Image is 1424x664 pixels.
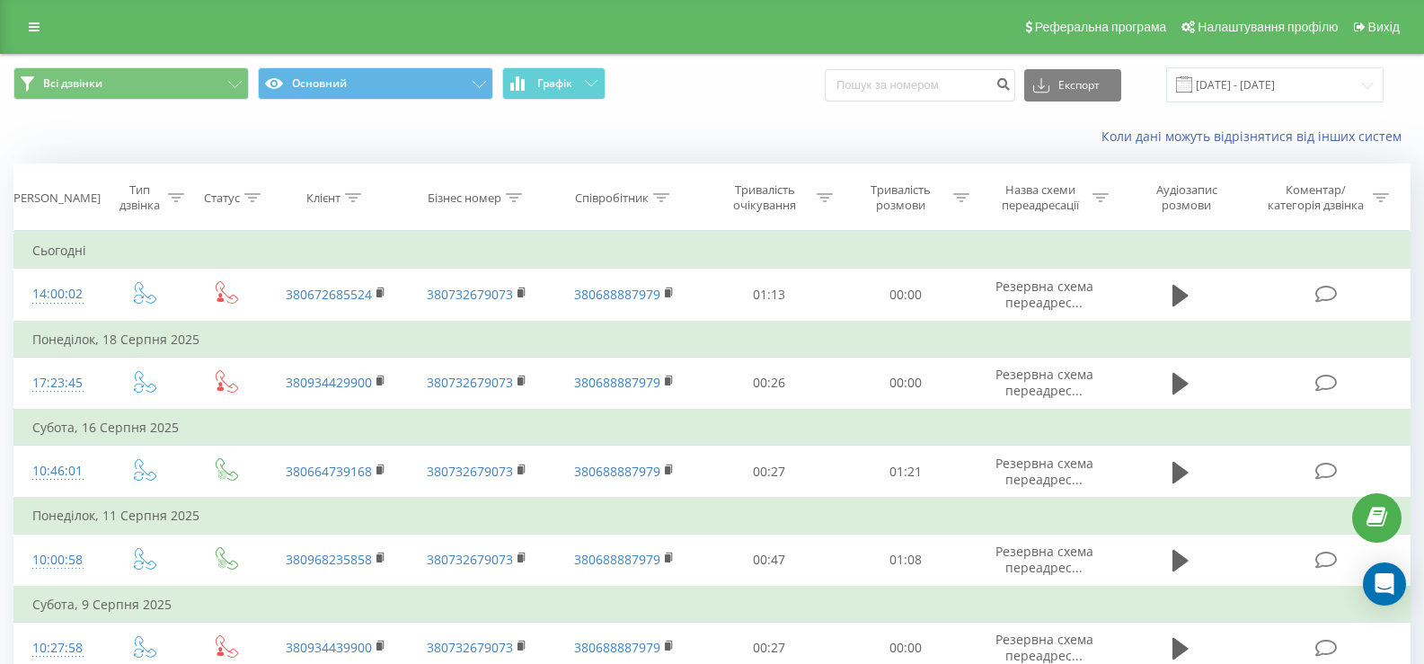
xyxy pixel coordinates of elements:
[427,551,513,568] a: 380732679073
[13,67,249,100] button: Всі дзвінки
[537,77,572,90] span: Графік
[574,286,660,303] a: 380688887979
[574,551,660,568] a: 380688887979
[1024,69,1121,102] button: Експорт
[701,269,837,322] td: 01:13
[1101,128,1411,145] a: Коли дані можуть відрізнятися вiд інших систем
[43,76,102,91] span: Всі дзвінки
[428,190,501,206] div: Бізнес номер
[286,463,372,480] a: 380664739168
[286,286,372,303] a: 380672685524
[32,277,84,312] div: 14:00:02
[286,551,372,568] a: 380968235858
[1035,20,1167,34] span: Реферальна програма
[427,463,513,480] a: 380732679073
[1363,562,1406,606] div: Open Intercom Messenger
[1131,182,1242,213] div: Аудіозапис розмови
[575,190,649,206] div: Співробітник
[32,454,84,489] div: 10:46:01
[1368,20,1400,34] span: Вихід
[995,455,1093,488] span: Резервна схема переадрес...
[825,69,1015,102] input: Пошук за номером
[854,182,949,213] div: Тривалість розмови
[1263,182,1368,213] div: Коментар/категорія дзвінка
[1198,20,1338,34] span: Налаштування профілю
[995,543,1093,576] span: Резервна схема переадрес...
[427,286,513,303] a: 380732679073
[995,278,1093,311] span: Резервна схема переадрес...
[701,446,837,499] td: 00:27
[427,374,513,391] a: 380732679073
[502,67,606,100] button: Графік
[14,322,1411,358] td: Понеділок, 18 Серпня 2025
[32,366,84,401] div: 17:23:45
[701,534,837,587] td: 00:47
[574,463,660,480] a: 380688887979
[14,233,1411,269] td: Сьогодні
[992,182,1088,213] div: Назва схеми переадресації
[32,543,84,578] div: 10:00:58
[204,190,240,206] div: Статус
[14,410,1411,446] td: Субота, 16 Серпня 2025
[837,357,974,410] td: 00:00
[574,639,660,656] a: 380688887979
[10,190,101,206] div: [PERSON_NAME]
[117,182,163,213] div: Тип дзвінка
[837,446,974,499] td: 01:21
[574,374,660,391] a: 380688887979
[306,190,341,206] div: Клієнт
[995,631,1093,664] span: Резервна схема переадрес...
[258,67,493,100] button: Основний
[717,182,812,213] div: Тривалість очікування
[837,534,974,587] td: 01:08
[286,639,372,656] a: 380934439900
[995,366,1093,399] span: Резервна схема переадрес...
[14,587,1411,623] td: Субота, 9 Серпня 2025
[701,357,837,410] td: 00:26
[837,269,974,322] td: 00:00
[286,374,372,391] a: 380934429900
[14,498,1411,534] td: Понеділок, 11 Серпня 2025
[427,639,513,656] a: 380732679073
